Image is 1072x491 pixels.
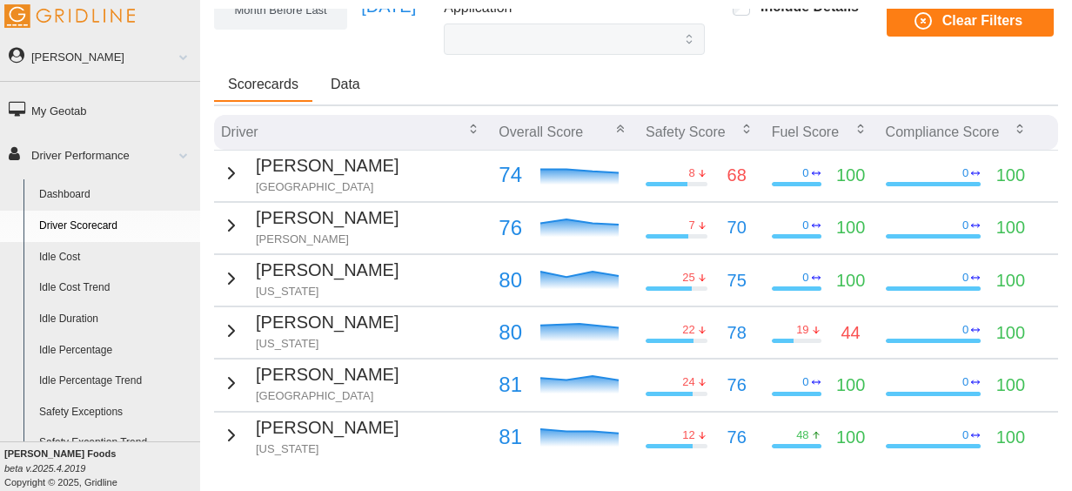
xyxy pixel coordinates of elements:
a: Safety Exception Trend [31,427,200,459]
p: 100 [996,319,1025,346]
a: Idle Percentage [31,335,200,367]
p: 0 [962,322,968,338]
p: [GEOGRAPHIC_DATA] [256,179,399,195]
div: Copyright © 2025, Gridline [4,447,200,489]
p: 8 [688,165,694,181]
p: 80 [499,264,522,297]
p: 100 [996,424,1025,451]
span: Data [331,77,360,91]
p: 68 [727,162,747,189]
button: [PERSON_NAME][US_STATE] [221,257,399,299]
p: [PERSON_NAME] [256,414,399,441]
p: [US_STATE] [256,336,399,352]
p: 75 [727,267,747,294]
b: [PERSON_NAME] Foods [4,448,116,459]
button: [PERSON_NAME][GEOGRAPHIC_DATA] [221,361,399,404]
p: 25 [682,270,694,286]
p: Driver [221,122,258,142]
a: Idle Percentage Trend [31,366,200,397]
p: 100 [996,267,1025,294]
p: [PERSON_NAME] [256,309,399,336]
p: 0 [802,374,808,390]
span: Clear Filters [942,6,1022,36]
p: 81 [499,420,522,454]
p: 100 [836,424,865,451]
span: Month Before Last [235,3,327,17]
p: 0 [802,270,808,286]
p: 76 [727,424,747,451]
a: Safety Exceptions [31,397,200,428]
p: 24 [682,374,694,390]
p: 100 [996,214,1025,241]
p: 0 [802,218,808,233]
p: 76 [499,212,522,245]
a: Idle Cost Trend [31,272,200,304]
p: 74 [499,158,522,192]
p: 100 [836,162,865,189]
a: Idle Cost [31,242,200,273]
p: [US_STATE] [256,441,399,457]
p: 0 [962,218,968,233]
button: [PERSON_NAME][PERSON_NAME] [221,205,399,247]
p: 80 [499,316,522,349]
p: Safety Score [646,122,726,142]
p: Overall Score [499,122,583,142]
p: 19 [796,322,808,338]
button: [PERSON_NAME][US_STATE] [221,309,399,352]
button: [PERSON_NAME][GEOGRAPHIC_DATA] [221,152,399,195]
p: 7 [688,218,694,233]
p: [PERSON_NAME] [256,152,399,179]
p: 0 [962,270,968,286]
p: 78 [727,319,747,346]
a: Driver Scorecard [31,211,200,242]
p: Compliance Score [886,122,1000,142]
p: 81 [499,368,522,401]
p: 76 [727,372,747,399]
p: [PERSON_NAME] [256,257,399,284]
p: 12 [682,427,694,443]
p: 100 [996,162,1025,189]
p: 44 [841,319,860,346]
p: 0 [962,165,968,181]
p: [PERSON_NAME] [256,205,399,232]
a: Dashboard [31,179,200,211]
p: [US_STATE] [256,284,399,299]
p: 100 [996,372,1025,399]
p: [PERSON_NAME] [256,361,399,388]
img: Gridline [4,4,135,28]
button: [PERSON_NAME][US_STATE] [221,414,399,457]
i: beta v.2025.4.2019 [4,463,85,474]
p: 100 [836,372,865,399]
p: 0 [962,374,968,390]
span: Scorecards [228,77,298,91]
button: Clear Filters [887,5,1054,37]
p: [PERSON_NAME] [256,232,399,247]
p: [GEOGRAPHIC_DATA] [256,388,399,404]
p: 70 [727,214,747,241]
a: Idle Duration [31,304,200,335]
p: Fuel Score [772,122,839,142]
p: 0 [962,427,968,443]
p: 0 [802,165,808,181]
p: 22 [682,322,694,338]
p: 100 [836,267,865,294]
p: 48 [796,427,808,443]
p: 100 [836,214,865,241]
